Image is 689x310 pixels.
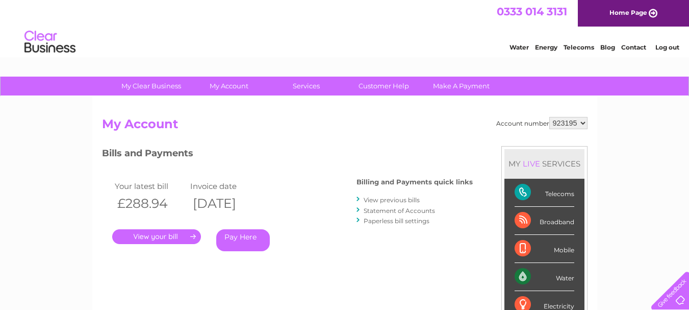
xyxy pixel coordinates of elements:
a: Make A Payment [419,77,503,96]
td: Your latest bill [112,179,188,193]
a: Contact [621,43,646,51]
h3: Bills and Payments [102,146,473,164]
a: . [112,229,201,244]
h2: My Account [102,117,588,136]
a: Blog [600,43,615,51]
div: Telecoms [515,179,574,207]
td: Invoice date [188,179,264,193]
a: Pay Here [216,229,270,251]
a: Telecoms [564,43,594,51]
a: View previous bills [364,196,420,204]
a: 0333 014 3131 [497,5,567,18]
a: Customer Help [342,77,426,96]
a: Water [509,43,529,51]
a: Statement of Accounts [364,207,435,214]
div: Water [515,263,574,291]
a: Paperless bill settings [364,217,429,225]
div: Clear Business is a trading name of Verastar Limited (registered in [GEOGRAPHIC_DATA] No. 3667643... [104,6,586,50]
a: My Account [187,77,271,96]
a: Services [264,77,348,96]
a: Log out [655,43,679,51]
img: logo.png [24,27,76,58]
div: Mobile [515,235,574,263]
div: LIVE [521,159,542,169]
h4: Billing and Payments quick links [356,178,473,186]
div: Account number [496,117,588,129]
div: MY SERVICES [504,149,584,178]
th: £288.94 [112,193,188,214]
th: [DATE] [188,193,264,214]
div: Broadband [515,207,574,235]
a: My Clear Business [109,77,193,96]
a: Energy [535,43,557,51]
